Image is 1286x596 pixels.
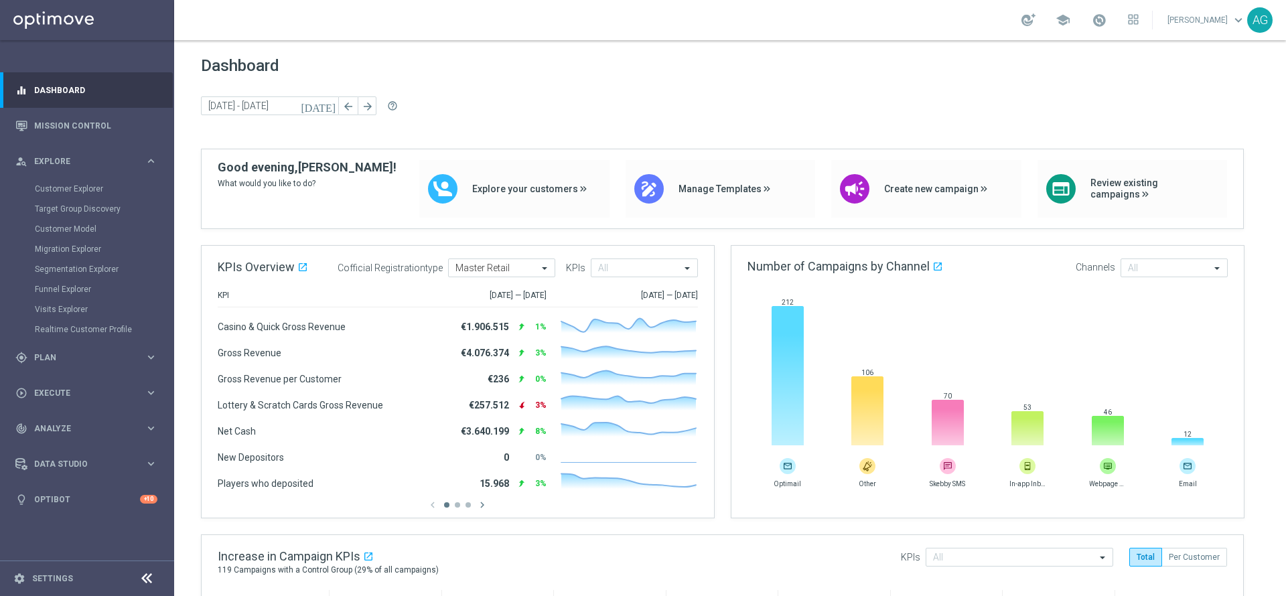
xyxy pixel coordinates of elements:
[15,72,157,108] div: Dashboard
[15,155,145,167] div: Explore
[140,495,157,504] div: +10
[34,72,157,108] a: Dashboard
[34,354,145,362] span: Plan
[35,183,139,194] a: Customer Explorer
[15,459,158,469] button: Data Studio keyboard_arrow_right
[15,388,158,398] button: play_circle_outline Execute keyboard_arrow_right
[34,460,145,468] span: Data Studio
[35,224,139,234] a: Customer Model
[34,108,157,143] a: Mission Control
[35,284,139,295] a: Funnel Explorer
[15,423,27,435] i: track_changes
[34,157,145,165] span: Explore
[35,319,173,340] div: Realtime Customer Profile
[145,155,157,167] i: keyboard_arrow_right
[32,575,73,583] a: Settings
[35,299,173,319] div: Visits Explorer
[145,422,157,435] i: keyboard_arrow_right
[1166,10,1247,30] a: [PERSON_NAME]keyboard_arrow_down
[15,352,27,364] i: gps_fixed
[13,573,25,585] i: settings
[145,457,157,470] i: keyboard_arrow_right
[35,324,139,335] a: Realtime Customer Profile
[35,304,139,315] a: Visits Explorer
[15,156,158,167] button: person_search Explore keyboard_arrow_right
[15,121,158,131] button: Mission Control
[35,264,139,275] a: Segmentation Explorer
[15,84,27,96] i: equalizer
[35,204,139,214] a: Target Group Discovery
[15,494,158,505] button: lightbulb Optibot +10
[15,387,145,399] div: Execute
[35,179,173,199] div: Customer Explorer
[34,425,145,433] span: Analyze
[34,481,140,517] a: Optibot
[35,279,173,299] div: Funnel Explorer
[35,219,173,239] div: Customer Model
[15,458,145,470] div: Data Studio
[15,423,145,435] div: Analyze
[15,494,27,506] i: lightbulb
[15,155,27,167] i: person_search
[34,389,145,397] span: Execute
[15,352,158,363] button: gps_fixed Plan keyboard_arrow_right
[145,386,157,399] i: keyboard_arrow_right
[15,387,27,399] i: play_circle_outline
[15,481,157,517] div: Optibot
[35,239,173,259] div: Migration Explorer
[15,108,157,143] div: Mission Control
[1231,13,1246,27] span: keyboard_arrow_down
[15,85,158,96] button: equalizer Dashboard
[1056,13,1070,27] span: school
[145,351,157,364] i: keyboard_arrow_right
[35,244,139,254] a: Migration Explorer
[15,352,145,364] div: Plan
[1247,7,1273,33] div: AG
[35,199,173,219] div: Target Group Discovery
[15,423,158,434] button: track_changes Analyze keyboard_arrow_right
[35,259,173,279] div: Segmentation Explorer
